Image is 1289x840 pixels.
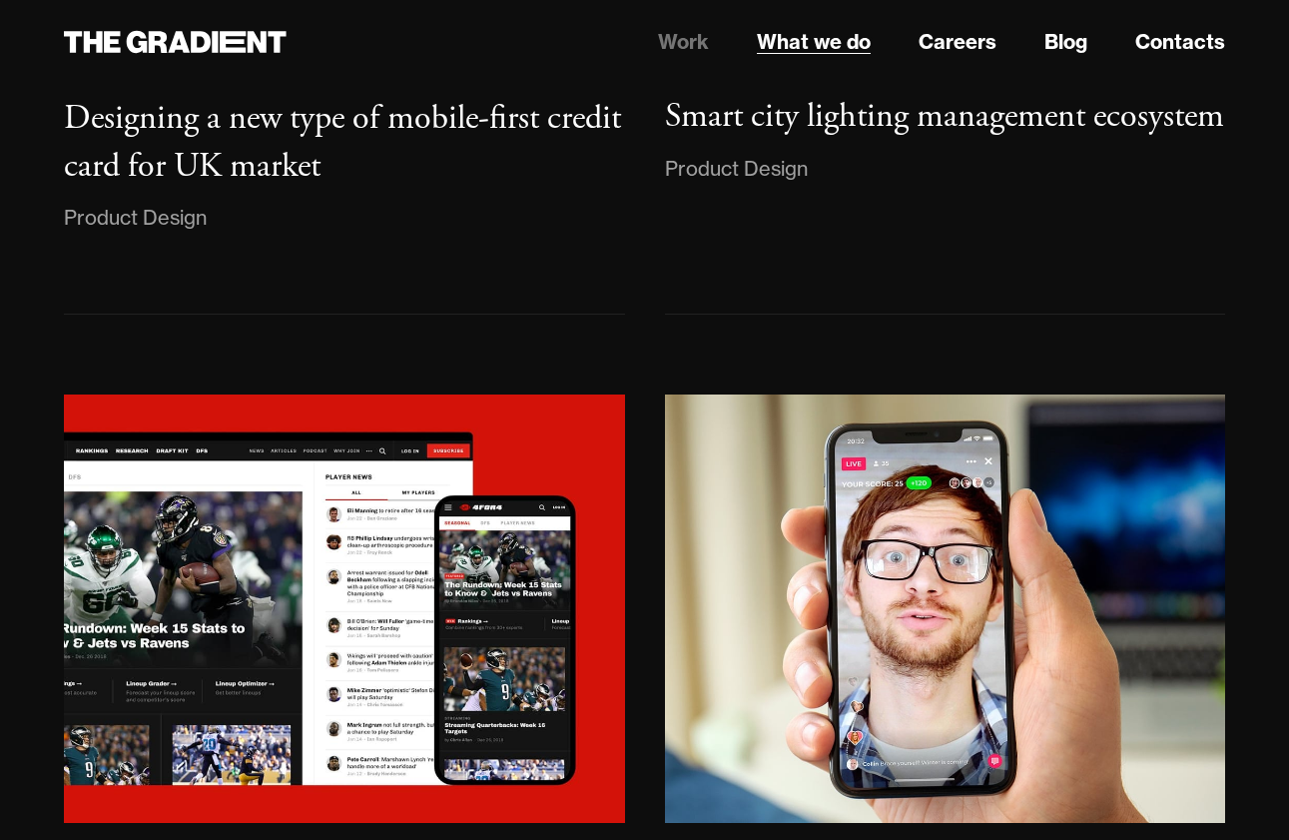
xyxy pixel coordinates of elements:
h3: Designing a new type of mobile-first credit card for UK market [64,97,621,188]
a: Work [658,27,709,57]
a: What we do [757,27,871,57]
a: Contacts [1135,27,1225,57]
div: Product Design [665,153,808,185]
img: 4for4 [64,395,625,822]
a: Blog [1044,27,1087,57]
h3: Smart city lighting management ecosystem [665,95,1224,138]
div: Product Design [64,202,207,234]
a: Careers [919,27,996,57]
